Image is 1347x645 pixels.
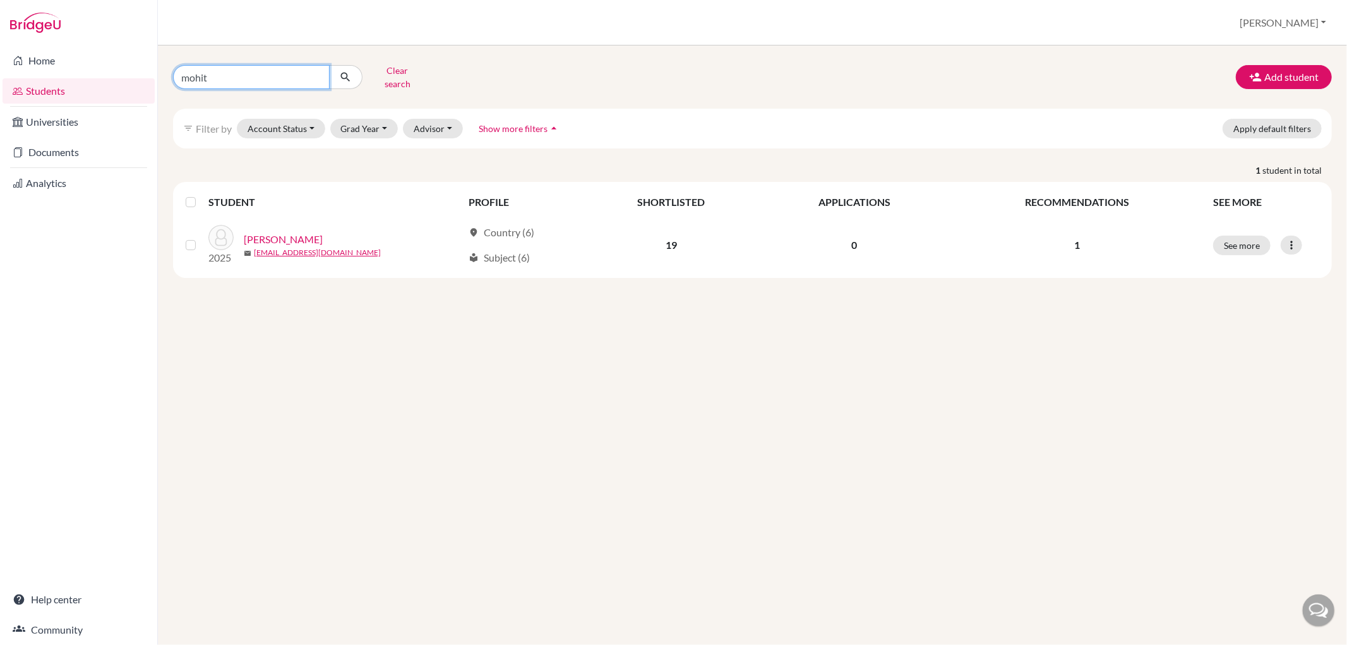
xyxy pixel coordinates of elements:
[582,217,760,273] td: 19
[469,250,530,265] div: Subject (6)
[468,119,571,138] button: Show more filtersarrow_drop_up
[760,217,948,273] td: 0
[760,187,948,217] th: APPLICATIONS
[949,187,1206,217] th: RECOMMENDATIONS
[548,122,560,135] i: arrow_drop_up
[183,123,193,133] i: filter_list
[1255,164,1262,177] strong: 1
[1236,65,1332,89] button: Add student
[461,187,582,217] th: PROFILE
[3,109,155,135] a: Universities
[3,171,155,196] a: Analytics
[196,123,232,135] span: Filter by
[244,232,323,247] a: [PERSON_NAME]
[10,13,61,33] img: Bridge-U
[3,587,155,612] a: Help center
[3,140,155,165] a: Documents
[469,227,479,238] span: location_on
[403,119,463,138] button: Advisor
[582,187,760,217] th: SHORTLISTED
[3,78,155,104] a: Students
[244,250,251,257] span: mail
[254,247,381,258] a: [EMAIL_ADDRESS][DOMAIN_NAME]
[1234,11,1332,35] button: [PERSON_NAME]
[1223,119,1322,138] button: Apply default filters
[3,617,155,642] a: Community
[1262,164,1332,177] span: student in total
[1206,187,1327,217] th: SEE MORE
[1213,236,1271,255] button: See more
[3,48,155,73] a: Home
[330,119,398,138] button: Grad Year
[479,123,548,134] span: Show more filters
[208,225,234,250] img: Gade, Mohit
[237,119,325,138] button: Account Status
[469,225,534,240] div: Country (6)
[362,61,433,93] button: Clear search
[208,250,234,265] p: 2025
[956,238,1198,253] p: 1
[469,253,479,263] span: local_library
[28,9,54,20] span: Help
[208,187,461,217] th: STUDENT
[173,65,330,89] input: Find student by name...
